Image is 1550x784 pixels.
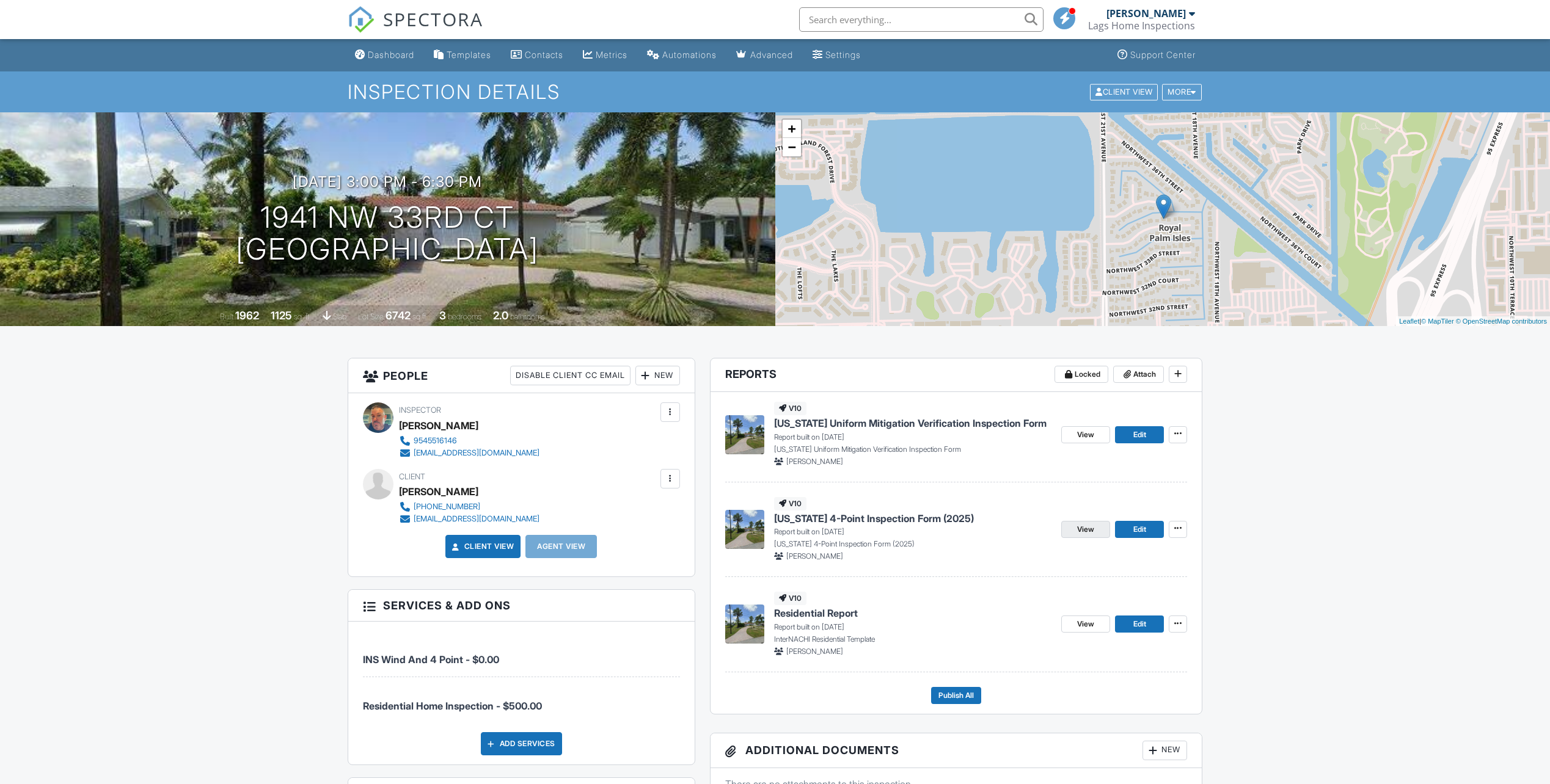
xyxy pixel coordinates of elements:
span: sq. ft. [294,312,311,321]
span: sq.ft. [412,312,428,321]
a: Zoom out [783,138,801,156]
a: 9545516146 [399,435,539,447]
a: Settings [808,44,866,67]
div: [EMAIL_ADDRESS][DOMAIN_NAME] [414,448,539,458]
h3: People [348,358,695,393]
div: Support Center [1130,49,1196,60]
a: © OpenStreetMap contributors [1456,318,1547,325]
h3: Services & Add ons [348,590,695,622]
span: Built [220,312,233,321]
span: Residential Home Inspection - $500.00 [363,700,542,712]
a: [EMAIL_ADDRESS][DOMAIN_NAME] [399,447,539,459]
div: | [1396,316,1550,327]
div: 6742 [386,309,411,322]
div: Settings [825,49,861,60]
h1: 1941 NW 33rd Ct [GEOGRAPHIC_DATA] [236,201,539,266]
a: [EMAIL_ADDRESS][DOMAIN_NAME] [399,513,539,525]
li: Service: INS Wind And 4 Point [363,631,680,677]
div: Add Services [481,732,562,755]
div: New [1142,741,1187,760]
div: 3 [439,309,446,322]
div: Templates [447,49,491,60]
h1: Inspection Details [348,81,1203,103]
div: Dashboard [368,49,414,60]
a: Metrics [578,44,632,67]
a: Automations (Basic) [642,44,722,67]
input: Search everything... [799,7,1044,32]
div: [PERSON_NAME] [399,416,478,435]
h3: [DATE] 3:00 pm - 6:30 pm [293,173,482,190]
a: Templates [429,44,496,67]
h3: Additional Documents [711,733,1202,768]
div: [PERSON_NAME] [1106,7,1186,20]
span: Lot Size [358,312,384,321]
div: 1125 [271,309,292,322]
a: Client View [450,540,514,553]
div: [PERSON_NAME] [399,482,478,501]
span: Client [399,472,425,481]
span: SPECTORA [383,6,483,32]
div: Lags Home Inspections [1088,20,1195,32]
span: bathrooms [510,312,545,321]
a: Dashboard [350,44,419,67]
a: Leaflet [1399,318,1419,325]
div: 1962 [235,309,259,322]
div: [PHONE_NUMBER] [414,502,480,512]
li: Service: Residential Home Inspection [363,677,680,722]
div: Contacts [525,49,563,60]
a: Contacts [506,44,568,67]
div: Disable Client CC Email [510,366,631,385]
div: Metrics [596,49,627,60]
a: Zoom in [783,120,801,138]
a: Support Center [1113,44,1201,67]
div: Advanced [750,49,793,60]
div: 9545516146 [414,436,457,446]
a: Client View [1089,87,1161,96]
a: © MapTiler [1421,318,1454,325]
span: Inspector [399,405,441,415]
span: slab [333,312,346,321]
a: Advanced [731,44,798,67]
div: Client View [1090,84,1158,100]
div: Automations [662,49,717,60]
a: [PHONE_NUMBER] [399,501,539,513]
a: SPECTORA [348,16,483,42]
div: 2.0 [493,309,508,322]
span: bedrooms [448,312,481,321]
div: More [1162,84,1202,100]
div: [EMAIL_ADDRESS][DOMAIN_NAME] [414,514,539,524]
img: The Best Home Inspection Software - Spectora [348,6,375,33]
span: INS Wind And 4 Point - $0.00 [363,653,499,666]
div: New [635,366,680,385]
